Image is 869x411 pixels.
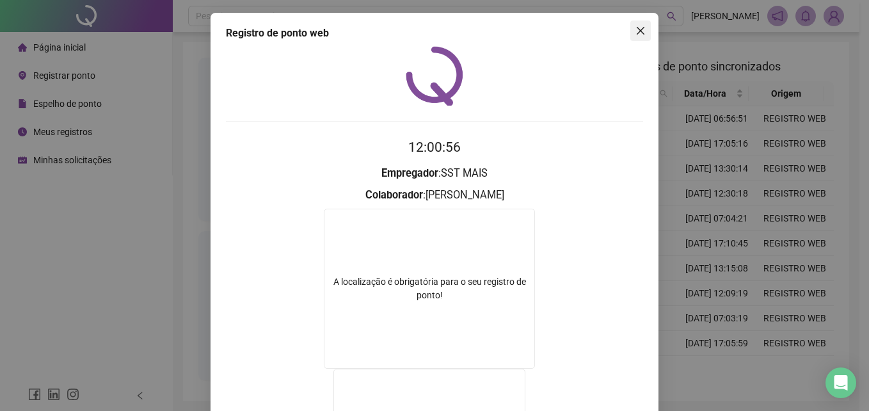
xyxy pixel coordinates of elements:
[381,167,438,179] strong: Empregador
[406,46,463,106] img: QRPoint
[365,189,423,201] strong: Colaborador
[324,275,534,302] div: A localização é obrigatória para o seu registro de ponto!
[635,26,646,36] span: close
[408,140,461,155] time: 12:00:56
[226,187,643,204] h3: : [PERSON_NAME]
[630,20,651,41] button: Close
[825,367,856,398] div: Open Intercom Messenger
[226,26,643,41] div: Registro de ponto web
[226,165,643,182] h3: : SST MAIS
